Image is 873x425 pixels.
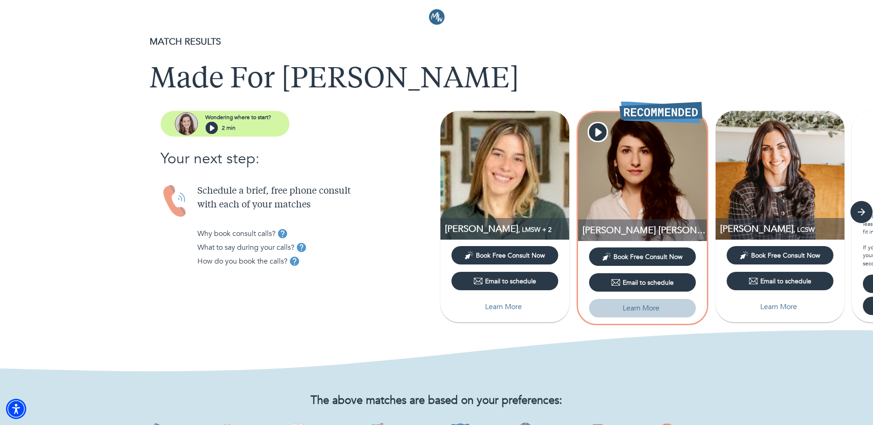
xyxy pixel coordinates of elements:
p: Learn More [485,301,522,312]
h2: The above matches are based on your preferences: [150,394,724,408]
p: LCAT, ATR-BC, Coaching, Integrative Practitioner [583,224,707,236]
button: Learn More [589,299,696,317]
button: tooltip [276,227,289,241]
button: tooltip [288,254,301,268]
p: Why book consult calls? [197,228,276,239]
p: 2 min [222,124,236,132]
button: assistantWondering where to start?2 min [161,111,289,137]
span: Book Free Consult Now [476,251,545,260]
button: Learn More [727,298,833,316]
div: Accessibility Menu [6,399,26,419]
img: Alexis Sturnick profile [716,111,844,240]
button: Book Free Consult Now [589,247,696,266]
div: Email to schedule [749,276,811,286]
p: Learn More [760,301,797,312]
button: Email to schedule [727,272,833,290]
span: , LCSW [793,225,815,234]
img: Rebecca Snyder profile [440,111,569,240]
img: Logo [429,9,445,25]
p: Schedule a brief, free phone consult with each of your matches [197,184,437,212]
button: Email to schedule [451,272,558,290]
p: Wondering where to start? [205,113,271,121]
img: assistant [175,112,198,135]
h1: Made For [PERSON_NAME] [150,63,724,97]
p: LMSW, Coaching, Integrative Practitioner [445,223,569,235]
p: How do you book the calls? [197,256,288,267]
img: Recommended Therapist [619,101,702,123]
img: Cristina Maria Fort Garcés profile [578,112,707,241]
p: LCSW [720,223,844,235]
span: Book Free Consult Now [613,253,682,261]
img: Handset [161,184,190,218]
button: Book Free Consult Now [727,246,833,264]
div: Email to schedule [611,278,674,287]
div: Email to schedule [474,276,536,286]
p: MATCH RESULTS [150,35,724,49]
button: Email to schedule [589,273,696,292]
p: What to say during your calls? [197,242,295,253]
button: Book Free Consult Now [451,246,558,264]
span: Book Free Consult Now [751,251,820,260]
button: tooltip [295,241,308,254]
button: Learn More [451,298,558,316]
p: Learn More [623,303,659,314]
span: , LMSW + 2 [518,225,552,234]
p: Your next step: [161,148,437,170]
